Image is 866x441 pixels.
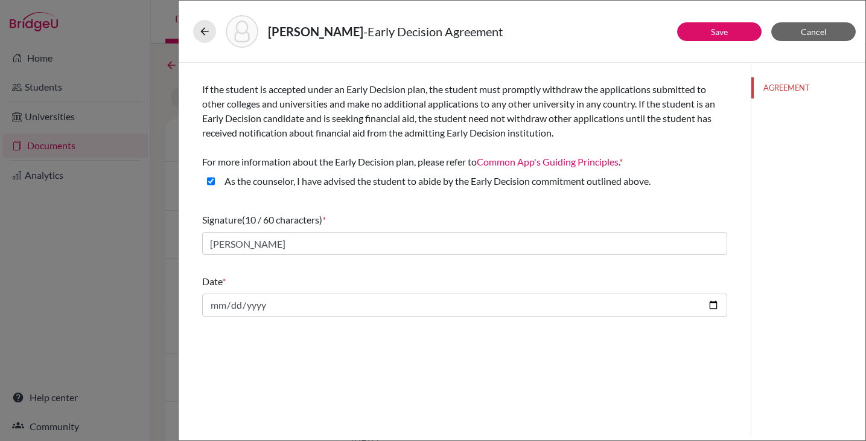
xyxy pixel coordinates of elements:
[202,214,242,225] span: Signature
[202,83,715,167] span: If the student is accepted under an Early Decision plan, the student must promptly withdraw the a...
[363,24,503,39] span: - Early Decision Agreement
[268,24,363,39] strong: [PERSON_NAME]
[202,275,222,287] span: Date
[477,156,619,167] a: Common App's Guiding Principles
[242,214,322,225] span: (10 / 60 characters)
[751,77,865,98] button: AGREEMENT
[224,174,651,188] label: As the counselor, I have advised the student to abide by the Early Decision commitment outlined a...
